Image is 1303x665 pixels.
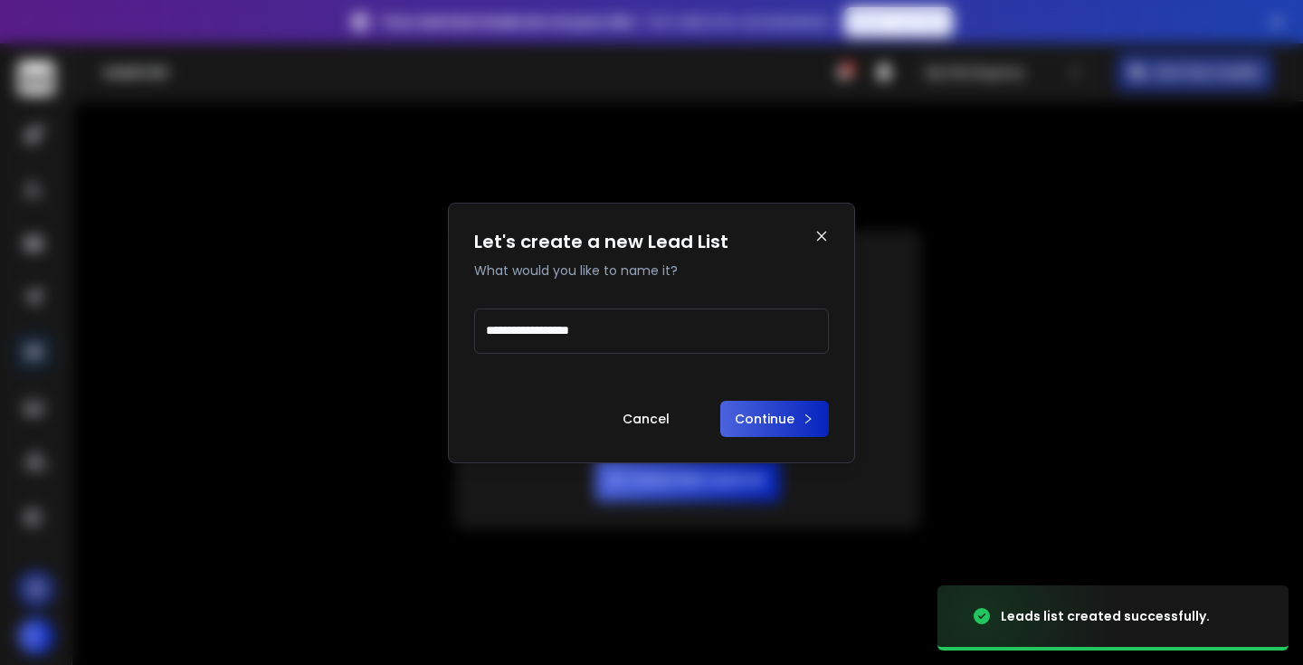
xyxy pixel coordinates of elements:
[1001,607,1210,625] div: Leads list created successfully.
[474,229,728,254] h1: Let's create a new Lead List
[608,401,684,437] button: Cancel
[720,401,829,437] button: Continue
[474,261,728,280] p: What would you like to name it?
